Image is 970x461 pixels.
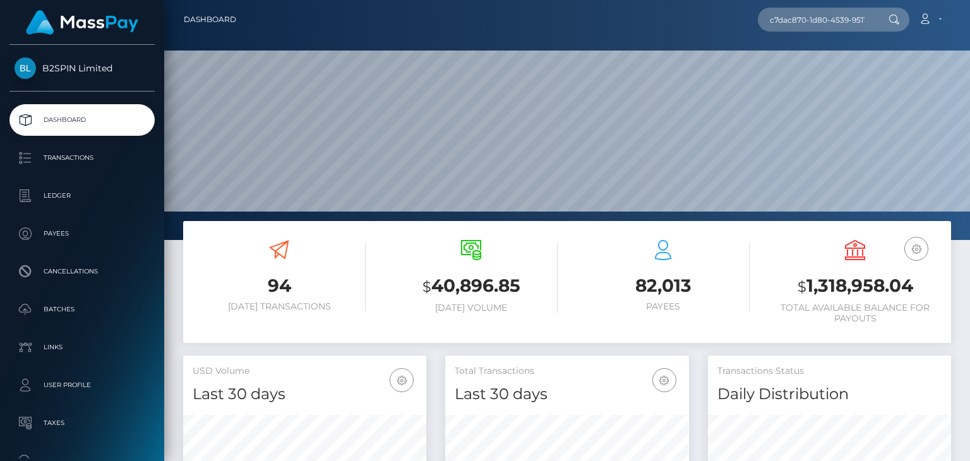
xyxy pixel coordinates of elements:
[15,414,150,433] p: Taxes
[184,6,236,33] a: Dashboard
[9,104,155,136] a: Dashboard
[15,186,150,205] p: Ledger
[15,262,150,281] p: Cancellations
[385,302,558,313] h6: [DATE] Volume
[769,302,942,324] h6: Total Available Balance for Payouts
[193,301,366,312] h6: [DATE] Transactions
[9,63,155,74] span: B2SPIN Limited
[9,332,155,363] a: Links
[9,142,155,174] a: Transactions
[15,300,150,319] p: Batches
[9,256,155,287] a: Cancellations
[15,224,150,243] p: Payees
[193,273,366,298] h3: 94
[15,57,36,79] img: B2SPIN Limited
[798,278,806,296] small: $
[193,383,417,405] h4: Last 30 days
[193,365,417,378] h5: USD Volume
[717,365,942,378] h5: Transactions Status
[422,278,431,296] small: $
[9,407,155,439] a: Taxes
[577,301,750,312] h6: Payees
[9,180,155,212] a: Ledger
[717,383,942,405] h4: Daily Distribution
[769,273,942,299] h3: 1,318,958.04
[9,218,155,249] a: Payees
[26,10,138,35] img: MassPay Logo
[385,273,558,299] h3: 40,896.85
[758,8,877,32] input: Search...
[455,365,679,378] h5: Total Transactions
[9,369,155,401] a: User Profile
[577,273,750,298] h3: 82,013
[15,338,150,357] p: Links
[455,383,679,405] h4: Last 30 days
[9,294,155,325] a: Batches
[15,111,150,129] p: Dashboard
[15,148,150,167] p: Transactions
[15,376,150,395] p: User Profile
